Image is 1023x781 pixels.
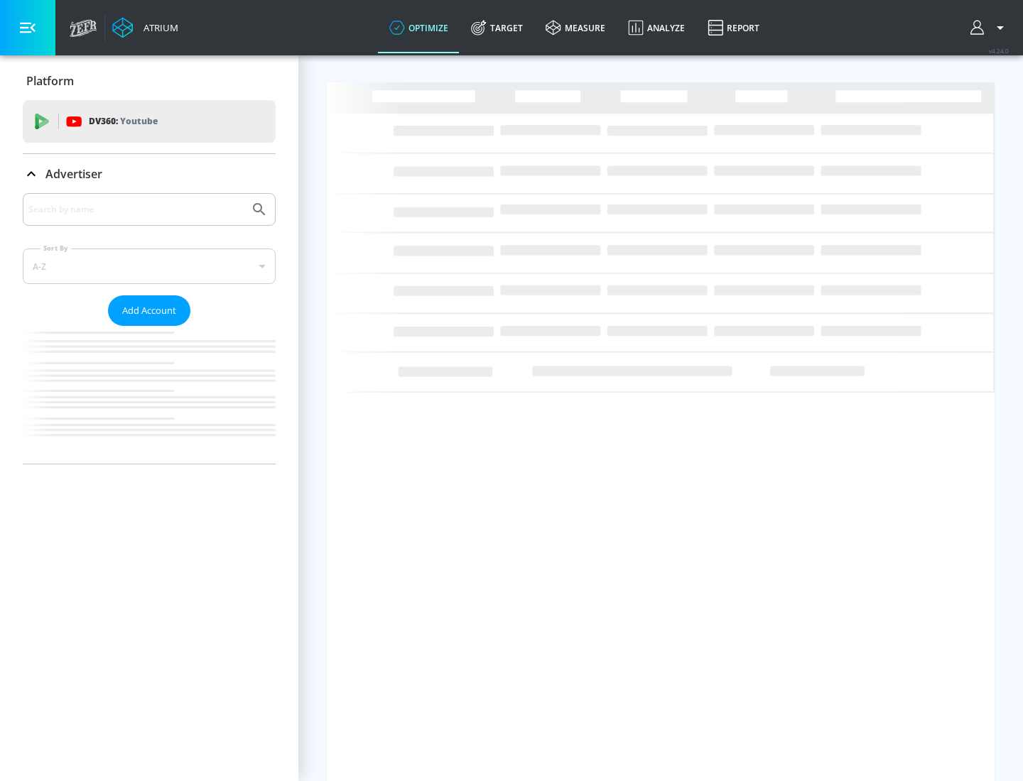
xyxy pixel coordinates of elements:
p: Youtube [120,114,158,129]
span: Add Account [122,302,176,319]
a: Analyze [617,2,696,53]
p: Advertiser [45,166,102,182]
a: Report [696,2,771,53]
input: Search by name [28,200,244,219]
div: Platform [23,61,276,101]
a: measure [534,2,617,53]
div: A-Z [23,248,276,284]
span: v 4.24.0 [989,47,1009,55]
a: Atrium [112,17,178,38]
div: Atrium [138,21,178,34]
a: optimize [378,2,460,53]
div: Advertiser [23,154,276,194]
a: Target [460,2,534,53]
label: Sort By [40,244,71,253]
nav: list of Advertiser [23,326,276,464]
div: DV360: Youtube [23,100,276,143]
p: Platform [26,73,74,89]
button: Add Account [108,295,190,326]
div: Advertiser [23,193,276,464]
p: DV360: [89,114,158,129]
